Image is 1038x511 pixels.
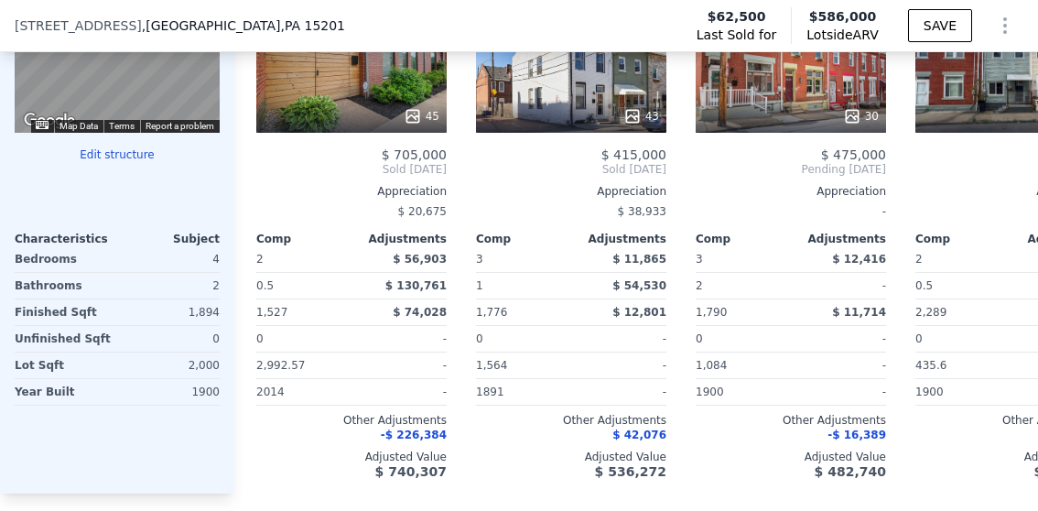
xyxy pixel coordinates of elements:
span: 2 [256,253,264,266]
div: 1900 [696,379,787,405]
div: Unfinished Sqft [15,326,114,352]
div: - [696,199,886,224]
div: 2 [121,273,220,299]
div: - [795,326,886,352]
div: Adjustments [351,232,447,246]
span: -$ 226,384 [381,429,447,441]
div: - [795,353,886,378]
a: Report a problem [146,121,214,131]
div: 0 [121,326,220,352]
span: $ 11,714 [832,306,886,319]
div: Comp [696,232,791,246]
div: Finished Sqft [15,299,114,325]
img: Google [19,109,80,133]
div: 45 [404,107,439,125]
span: 0 [915,332,923,345]
span: 1,527 [256,306,287,319]
div: 1 [476,273,568,299]
div: Bedrooms [15,246,114,272]
span: $ 130,761 [385,279,447,292]
div: - [575,353,666,378]
span: $ 536,272 [595,464,666,479]
div: 0.5 [256,273,348,299]
span: 2,289 [915,306,946,319]
div: 2 [696,273,787,299]
span: $ 475,000 [821,147,886,162]
div: 2014 [256,379,348,405]
span: $ 74,028 [393,306,447,319]
span: $62,500 [708,7,766,26]
span: 1,084 [696,359,727,372]
div: Appreciation [256,184,447,199]
div: Bathrooms [15,273,114,299]
div: 1,894 [121,299,220,325]
span: $ 482,740 [815,464,886,479]
span: Last Sold for [697,26,777,44]
span: $ 42,076 [612,429,666,441]
span: $ 11,865 [612,253,666,266]
span: 0 [696,332,703,345]
a: Terms (opens in new tab) [109,121,135,131]
span: 2,992.57 [256,359,305,372]
div: Other Adjustments [476,413,666,428]
span: 2 [915,253,923,266]
div: Adjustments [571,232,666,246]
div: - [795,379,886,405]
div: Subject [117,232,220,246]
div: 2,000 [121,353,220,378]
span: $ 705,000 [382,147,447,162]
span: $ 415,000 [601,147,666,162]
span: $ 54,530 [612,279,666,292]
div: Appreciation [476,184,666,199]
div: Adjusted Value [696,450,886,464]
span: Pending [DATE] [696,162,886,177]
div: 1900 [121,379,220,405]
div: 1900 [915,379,1007,405]
div: - [575,379,666,405]
div: Street View [15,1,220,133]
div: Appreciation [696,184,886,199]
div: Lot Sqft [15,353,114,378]
button: Keyboard shortcuts [36,121,49,129]
span: 1,776 [476,306,507,319]
div: Adjusted Value [476,450,666,464]
span: $ 12,801 [612,306,666,319]
span: -$ 16,389 [827,429,886,441]
div: 1891 [476,379,568,405]
div: 4 [121,246,220,272]
a: Open this area in Google Maps (opens a new window) [19,109,80,133]
span: $ 20,675 [398,205,447,218]
div: - [795,273,886,299]
span: $ 740,307 [375,464,447,479]
div: Other Adjustments [696,413,886,428]
div: Comp [476,232,571,246]
span: $ 38,933 [618,205,666,218]
span: [STREET_ADDRESS] [15,16,142,35]
div: 43 [623,107,659,125]
span: 0 [256,332,264,345]
div: Year Built [15,379,114,405]
span: $586,000 [809,9,877,24]
span: $ 56,903 [393,253,447,266]
div: Adjustments [791,232,886,246]
span: 1,790 [696,306,727,319]
div: Comp [256,232,351,246]
span: 0 [476,332,483,345]
span: , PA 15201 [280,18,345,33]
span: Lotside ARV [806,26,878,44]
div: 0.5 [915,273,1007,299]
button: Edit structure [15,147,220,162]
button: SAVE [908,9,972,42]
div: 30 [843,107,879,125]
div: Other Adjustments [256,413,447,428]
span: Sold [DATE] [256,162,447,177]
span: 435.6 [915,359,946,372]
button: Map Data [59,120,98,133]
div: - [355,353,447,378]
span: 1,564 [476,359,507,372]
div: Characteristics [15,232,117,246]
div: - [575,326,666,352]
span: , [GEOGRAPHIC_DATA] [142,16,345,35]
div: Comp [915,232,1011,246]
span: Sold [DATE] [476,162,666,177]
